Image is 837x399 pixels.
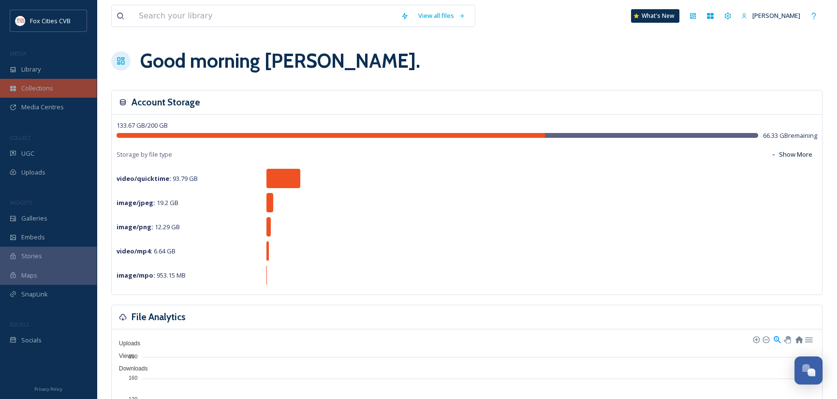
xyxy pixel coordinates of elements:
[134,5,396,27] input: Search your library
[21,65,41,74] span: Library
[21,251,42,261] span: Stories
[117,150,172,159] span: Storage by file type
[21,168,45,177] span: Uploads
[112,365,147,372] span: Downloads
[10,199,32,206] span: WIDGETS
[117,247,152,255] strong: video/mp4 :
[140,46,420,75] h1: Good morning [PERSON_NAME] .
[117,198,178,207] span: 19.2 GB
[34,386,62,392] span: Privacy Policy
[413,6,470,25] a: View all files
[762,336,769,342] div: Zoom Out
[21,84,53,93] span: Collections
[763,131,817,140] span: 66.33 GB remaining
[784,336,790,342] div: Panning
[10,321,29,328] span: SOCIALS
[752,336,759,342] div: Zoom In
[631,9,679,23] a: What's New
[129,375,137,381] tspan: 160
[117,222,180,231] span: 12.29 GB
[21,233,45,242] span: Embeds
[34,383,62,394] a: Privacy Policy
[117,121,168,130] span: 133.67 GB / 200 GB
[21,103,64,112] span: Media Centres
[117,222,153,231] strong: image/png :
[132,95,200,109] h3: Account Storage
[804,335,812,343] div: Menu
[112,340,140,347] span: Uploads
[117,271,155,280] strong: image/mpo :
[117,174,171,183] strong: video/quicktime :
[117,198,155,207] strong: image/jpeg :
[117,247,176,255] span: 6.64 GB
[129,353,137,359] tspan: 200
[10,134,30,141] span: COLLECT
[21,336,42,345] span: Socials
[21,271,37,280] span: Maps
[794,356,822,384] button: Open Chat
[21,290,48,299] span: SnapLink
[21,149,34,158] span: UGC
[736,6,805,25] a: [PERSON_NAME]
[117,174,198,183] span: 93.79 GB
[766,145,817,164] button: Show More
[10,50,27,57] span: MEDIA
[794,335,803,343] div: Reset Zoom
[752,11,800,20] span: [PERSON_NAME]
[132,310,186,324] h3: File Analytics
[112,353,134,359] span: Views
[15,16,25,26] img: images.png
[773,335,781,343] div: Selection Zoom
[30,16,71,25] span: Fox Cities CVB
[117,271,186,280] span: 953.15 MB
[21,214,47,223] span: Galleries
